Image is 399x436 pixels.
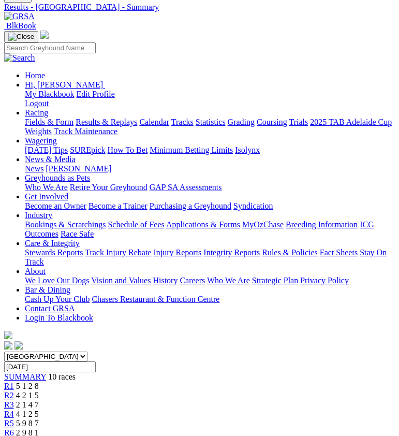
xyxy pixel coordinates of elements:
[54,127,117,136] a: Track Maintenance
[25,90,395,108] div: Hi, [PERSON_NAME]
[25,248,83,257] a: Stewards Reports
[25,220,374,238] a: ICG Outcomes
[153,248,201,257] a: Injury Reports
[25,164,43,173] a: News
[4,372,46,381] a: SUMMARY
[25,90,75,98] a: My Blackbook
[320,248,358,257] a: Fact Sheets
[4,361,96,372] input: Select date
[4,3,395,12] a: Results - [GEOGRAPHIC_DATA] - Summary
[92,295,219,303] a: Chasers Restaurant & Function Centre
[4,31,38,42] button: Toggle navigation
[25,80,103,89] span: Hi, [PERSON_NAME]
[4,331,12,339] img: logo-grsa-white.png
[40,31,49,39] img: logo-grsa-white.png
[25,220,395,239] div: Industry
[16,391,39,400] span: 4 2 1 5
[262,248,318,257] a: Rules & Policies
[235,146,260,154] a: Isolynx
[25,118,395,136] div: Racing
[25,118,73,126] a: Fields & Form
[70,146,105,154] a: SUREpick
[4,410,14,418] a: R4
[139,118,169,126] a: Calendar
[4,21,36,30] a: BlkBook
[91,276,151,285] a: Vision and Values
[252,276,298,285] a: Strategic Plan
[196,118,226,126] a: Statistics
[108,220,164,229] a: Schedule of Fees
[25,248,387,266] a: Stay On Track
[25,99,49,108] a: Logout
[4,419,14,428] a: R5
[180,276,205,285] a: Careers
[257,118,287,126] a: Coursing
[48,372,76,381] span: 10 races
[4,400,14,409] a: R3
[4,382,14,390] a: R1
[207,276,250,285] a: Who We Are
[16,400,39,409] span: 2 1 4 7
[46,164,111,173] a: [PERSON_NAME]
[70,183,147,192] a: Retire Your Greyhound
[153,276,178,285] a: History
[4,341,12,350] img: facebook.svg
[88,201,147,210] a: Become a Trainer
[85,248,151,257] a: Track Injury Rebate
[25,164,395,173] div: News & Media
[25,276,395,285] div: About
[25,192,68,201] a: Get Involved
[4,53,35,63] img: Search
[25,183,68,192] a: Who We Are
[4,12,35,21] img: GRSA
[16,419,39,428] span: 5 9 8 7
[150,201,231,210] a: Purchasing a Greyhound
[25,276,89,285] a: We Love Our Dogs
[25,295,90,303] a: Cash Up Your Club
[150,146,233,154] a: Minimum Betting Limits
[25,304,75,313] a: Contact GRSA
[310,118,392,126] a: 2025 TAB Adelaide Cup
[300,276,349,285] a: Privacy Policy
[25,127,52,136] a: Weights
[4,391,14,400] a: R2
[25,248,395,267] div: Care & Integrity
[25,313,93,322] a: Login To Blackbook
[77,90,115,98] a: Edit Profile
[25,295,395,304] div: Bar & Dining
[25,136,57,145] a: Wagering
[25,146,395,155] div: Wagering
[242,220,284,229] a: MyOzChase
[25,239,80,248] a: Care & Integrity
[166,220,240,229] a: Applications & Forms
[6,21,36,30] span: BlkBook
[171,118,194,126] a: Tracks
[25,146,68,154] a: [DATE] Tips
[8,33,34,41] img: Close
[25,80,105,89] a: Hi, [PERSON_NAME]
[25,108,48,117] a: Racing
[286,220,358,229] a: Breeding Information
[150,183,222,192] a: GAP SA Assessments
[76,118,137,126] a: Results & Replays
[16,382,39,390] span: 5 1 2 8
[14,341,23,350] img: twitter.svg
[16,410,39,418] span: 4 1 2 5
[25,201,395,211] div: Get Involved
[4,42,96,53] input: Search
[25,201,86,210] a: Become an Owner
[25,211,52,220] a: Industry
[233,201,273,210] a: Syndication
[228,118,255,126] a: Grading
[25,155,76,164] a: News & Media
[61,229,94,238] a: Race Safe
[108,146,148,154] a: How To Bet
[25,267,46,275] a: About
